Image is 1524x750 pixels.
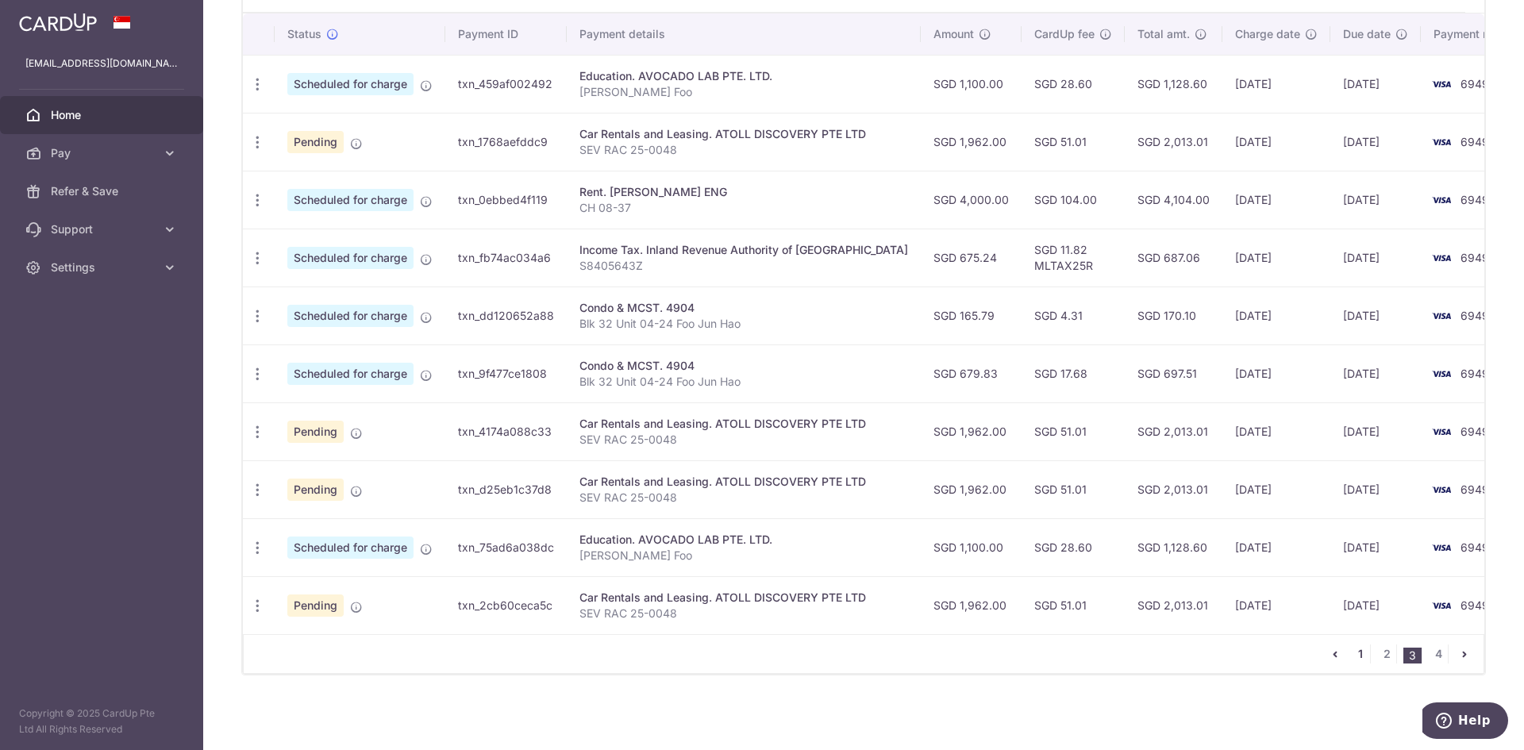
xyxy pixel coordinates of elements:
span: CardUp fee [1034,26,1095,42]
td: SGD 11.82 MLTAX25R [1022,229,1125,287]
td: txn_4174a088c33 [445,402,567,460]
a: 4 [1429,644,1448,663]
span: Scheduled for charge [287,189,414,211]
p: Blk 32 Unit 04-24 Foo Jun Hao [579,316,908,332]
div: Condo & MCST. 4904 [579,300,908,316]
td: SGD 1,128.60 [1125,55,1222,113]
td: SGD 4,000.00 [921,171,1022,229]
td: SGD 51.01 [1022,113,1125,171]
td: SGD 165.79 [921,287,1022,344]
img: Bank Card [1426,133,1457,152]
p: SEV RAC 25-0048 [579,142,908,158]
td: txn_d25eb1c37d8 [445,460,567,518]
span: Refer & Save [51,183,156,199]
td: [DATE] [1222,55,1330,113]
td: [DATE] [1222,171,1330,229]
td: SGD 51.01 [1022,402,1125,460]
td: SGD 1,128.60 [1125,518,1222,576]
span: 6949 [1460,135,1489,148]
iframe: Opens a widget where you can find more information [1422,702,1508,742]
td: [DATE] [1330,344,1421,402]
td: txn_fb74ac034a6 [445,229,567,287]
span: Scheduled for charge [287,305,414,327]
th: Payment ID [445,13,567,55]
div: Car Rentals and Leasing. ATOLL DISCOVERY PTE LTD [579,126,908,142]
a: 1 [1351,644,1370,663]
span: 6949 [1460,598,1489,612]
span: Pay [51,145,156,161]
td: [DATE] [1330,113,1421,171]
p: SEV RAC 25-0048 [579,606,908,621]
span: Amount [933,26,974,42]
td: SGD 4.31 [1022,287,1125,344]
td: SGD 51.01 [1022,460,1125,518]
td: txn_459af002492 [445,55,567,113]
td: [DATE] [1222,402,1330,460]
td: txn_75ad6a038dc [445,518,567,576]
p: Blk 32 Unit 04-24 Foo Jun Hao [579,374,908,390]
li: 3 [1403,648,1422,663]
td: SGD 679.83 [921,344,1022,402]
img: Bank Card [1426,422,1457,441]
span: Scheduled for charge [287,247,414,269]
span: Scheduled for charge [287,363,414,385]
p: [PERSON_NAME] Foo [579,548,908,563]
td: SGD 4,104.00 [1125,171,1222,229]
img: Bank Card [1426,596,1457,615]
td: SGD 1,962.00 [921,113,1022,171]
p: SEV RAC 25-0048 [579,432,908,448]
td: SGD 2,013.01 [1125,460,1222,518]
div: Rent. [PERSON_NAME] ENG [579,184,908,200]
div: Education. AVOCADO LAB PTE. LTD. [579,532,908,548]
td: [DATE] [1330,402,1421,460]
p: [EMAIL_ADDRESS][DOMAIN_NAME] [25,56,178,71]
td: SGD 28.60 [1022,518,1125,576]
span: 6949 [1460,193,1489,206]
img: Bank Card [1426,364,1457,383]
span: 6949 [1460,77,1489,90]
td: [DATE] [1330,171,1421,229]
td: SGD 687.06 [1125,229,1222,287]
img: Bank Card [1426,75,1457,94]
p: [PERSON_NAME] Foo [579,84,908,100]
span: Scheduled for charge [287,537,414,559]
span: 6949 [1460,483,1489,496]
td: SGD 51.01 [1022,576,1125,634]
span: Scheduled for charge [287,73,414,95]
img: Bank Card [1426,306,1457,325]
span: 6949 [1460,425,1489,438]
th: Payment details [567,13,921,55]
span: Total amt. [1137,26,1190,42]
td: [DATE] [1330,518,1421,576]
img: Bank Card [1426,480,1457,499]
span: Pending [287,594,344,617]
td: txn_dd120652a88 [445,287,567,344]
span: Settings [51,260,156,275]
td: SGD 2,013.01 [1125,402,1222,460]
span: Status [287,26,321,42]
div: Car Rentals and Leasing. ATOLL DISCOVERY PTE LTD [579,416,908,432]
td: [DATE] [1222,113,1330,171]
td: SGD 170.10 [1125,287,1222,344]
div: Education. AVOCADO LAB PTE. LTD. [579,68,908,84]
td: SGD 28.60 [1022,55,1125,113]
td: SGD 17.68 [1022,344,1125,402]
td: SGD 2,013.01 [1125,113,1222,171]
img: CardUp [19,13,97,32]
td: SGD 1,962.00 [921,576,1022,634]
span: Home [51,107,156,123]
td: [DATE] [1330,460,1421,518]
td: [DATE] [1222,518,1330,576]
span: 6949 [1460,251,1489,264]
td: [DATE] [1330,229,1421,287]
td: txn_0ebbed4f119 [445,171,567,229]
p: SEV RAC 25-0048 [579,490,908,506]
td: SGD 1,962.00 [921,402,1022,460]
span: Support [51,221,156,237]
td: SGD 2,013.01 [1125,576,1222,634]
nav: pager [1326,635,1484,673]
td: [DATE] [1222,229,1330,287]
img: Bank Card [1426,190,1457,210]
td: [DATE] [1222,287,1330,344]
